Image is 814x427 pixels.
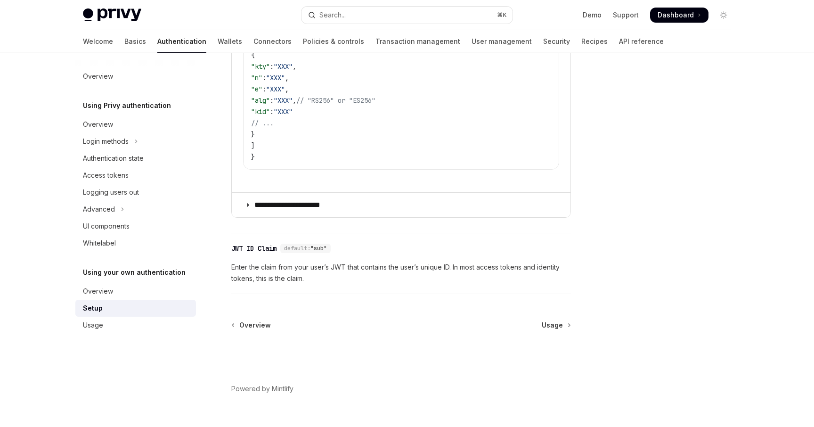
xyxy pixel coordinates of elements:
span: : [262,85,266,93]
div: Usage [83,320,103,331]
a: Overview [75,116,196,133]
span: , [285,74,289,82]
span: Enter the claim from your user’s JWT that contains the user’s unique ID. In most access tokens an... [231,262,571,284]
div: Setup [83,303,103,314]
a: Connectors [253,30,292,53]
h5: Using Privy authentication [83,100,171,111]
div: Overview [83,286,113,297]
span: "XXX" [266,74,285,82]
a: Setup [75,300,196,317]
button: Toggle dark mode [716,8,731,23]
div: Advanced [83,204,115,215]
a: Whitelabel [75,235,196,252]
span: } [251,130,255,139]
a: Demo [583,10,602,20]
h5: Using your own authentication [83,267,186,278]
span: } [251,153,255,161]
button: Open search [301,7,513,24]
img: light logo [83,8,141,22]
a: Logging users out [75,184,196,201]
span: , [285,85,289,93]
div: Authentication state [83,153,144,164]
span: : [270,62,274,71]
button: Toggle Login methods section [75,133,196,150]
a: Welcome [83,30,113,53]
div: Logging users out [83,187,139,198]
span: // "RS256" or "ES256" [296,96,375,105]
a: Usage [542,320,570,330]
span: Usage [542,320,563,330]
span: Overview [239,320,271,330]
span: Dashboard [658,10,694,20]
a: Policies & controls [303,30,364,53]
a: Overview [75,283,196,300]
span: // ... [251,119,274,127]
span: "XXX" [274,96,293,105]
span: { [251,51,255,59]
a: Authentication [157,30,206,53]
span: , [293,96,296,105]
a: Support [613,10,639,20]
span: ] [251,141,255,150]
span: : [262,74,266,82]
div: Whitelabel [83,238,116,249]
span: "XXX" [266,85,285,93]
span: ⌘ K [497,11,507,19]
div: Login methods [83,136,129,147]
div: Search... [319,9,346,21]
span: "sub" [310,245,327,252]
a: Overview [232,320,271,330]
div: Access tokens [83,170,129,181]
span: default: [284,245,310,252]
div: Overview [83,71,113,82]
a: Dashboard [650,8,708,23]
a: Basics [124,30,146,53]
div: JWT ID Claim [231,244,277,253]
span: "XXX" [274,62,293,71]
span: "e" [251,85,262,93]
span: "alg" [251,96,270,105]
span: "kty" [251,62,270,71]
button: Toggle Advanced section [75,201,196,218]
a: Powered by Mintlify [231,384,293,394]
a: Wallets [218,30,242,53]
a: Authentication state [75,150,196,167]
span: , [293,62,296,71]
div: UI components [83,221,130,232]
a: Access tokens [75,167,196,184]
span: "kid" [251,107,270,116]
a: Transaction management [375,30,460,53]
a: UI components [75,218,196,235]
a: API reference [619,30,664,53]
a: Overview [75,68,196,85]
a: Security [543,30,570,53]
span: : [270,96,274,105]
span: "n" [251,74,262,82]
span: : [270,107,274,116]
a: Recipes [581,30,608,53]
span: "XXX" [274,107,293,116]
a: Usage [75,317,196,334]
a: User management [472,30,532,53]
div: Overview [83,119,113,130]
